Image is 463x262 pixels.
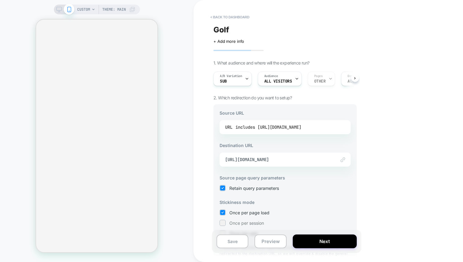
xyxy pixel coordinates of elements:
[220,143,351,148] h3: Destination URL
[348,79,373,83] span: ALL DEVICES
[264,74,278,78] span: Audience
[220,79,227,83] span: Sub
[348,74,359,78] span: Devices
[213,39,244,44] span: + Add more info
[220,110,351,116] h3: Source URL
[213,60,309,65] span: 1. What audience and where will the experience run?
[220,200,351,205] h3: Stickiness mode
[235,123,301,132] div: includes [URL][DOMAIN_NAME]
[213,25,229,34] span: Golf
[264,79,292,83] span: All Visitors
[220,175,351,180] h3: Source page query parameters
[254,234,286,248] button: Preview
[225,157,330,162] span: [URL][DOMAIN_NAME]
[293,234,357,248] button: Next
[229,220,264,226] span: Once per session
[220,74,242,78] span: A/B Variation
[213,95,292,100] span: 2. Which redirection do you want to setup?
[229,210,269,215] span: Once per page load
[341,157,345,162] img: edit
[207,12,252,22] button: < back to dashboard
[102,5,126,14] span: Theme: MAIN
[229,186,279,191] span: Retain query parameters
[225,123,345,132] div: URL
[77,5,90,14] span: CUSTOM
[216,234,248,248] button: Save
